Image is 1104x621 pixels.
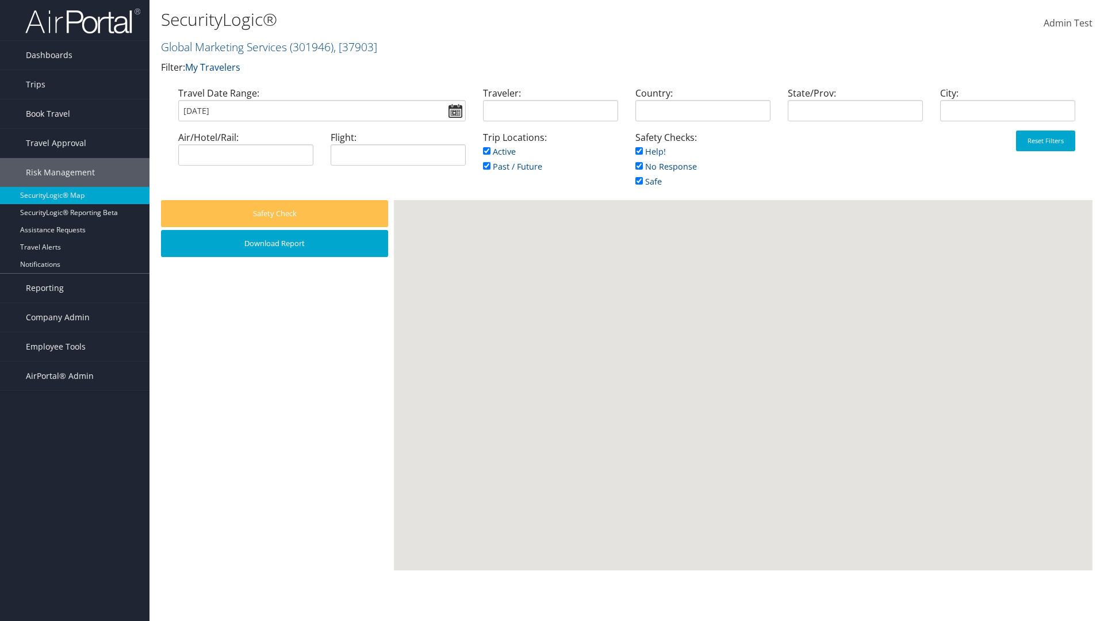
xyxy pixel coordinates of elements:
[1016,131,1075,151] button: Reset Filters
[26,129,86,158] span: Travel Approval
[627,131,779,200] div: Safety Checks:
[26,303,90,332] span: Company Admin
[290,39,333,55] span: ( 301946 )
[26,274,64,302] span: Reporting
[779,86,931,131] div: State/Prov:
[185,61,240,74] a: My Travelers
[161,7,782,32] h1: SecurityLogic®
[1044,6,1092,41] a: Admin Test
[1044,17,1092,29] span: Admin Test
[25,7,140,34] img: airportal-logo.png
[26,70,45,99] span: Trips
[474,131,627,185] div: Trip Locations:
[161,230,388,257] button: Download Report
[333,39,377,55] span: , [ 37903 ]
[322,131,474,175] div: Flight:
[26,362,94,390] span: AirPortal® Admin
[483,146,516,157] a: Active
[26,41,72,70] span: Dashboards
[474,86,627,131] div: Traveler:
[483,161,542,172] a: Past / Future
[635,176,662,187] a: Safe
[161,39,377,55] a: Global Marketing Services
[635,146,666,157] a: Help!
[161,200,388,227] button: Safety Check
[635,161,697,172] a: No Response
[170,131,322,175] div: Air/Hotel/Rail:
[627,86,779,131] div: Country:
[26,332,86,361] span: Employee Tools
[26,158,95,187] span: Risk Management
[161,60,782,75] p: Filter:
[26,99,70,128] span: Book Travel
[931,86,1084,131] div: City:
[170,86,474,131] div: Travel Date Range:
